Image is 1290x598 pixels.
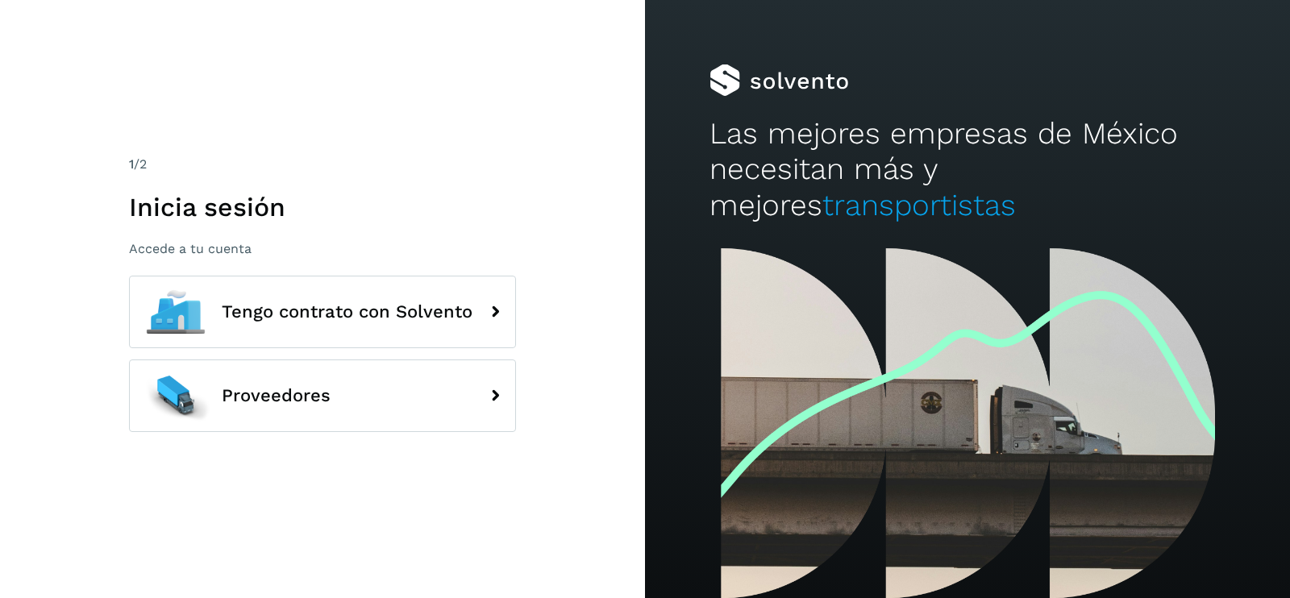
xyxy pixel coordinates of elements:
button: Tengo contrato con Solvento [129,276,516,348]
p: Accede a tu cuenta [129,241,516,256]
span: transportistas [822,188,1016,222]
button: Proveedores [129,359,516,432]
div: /2 [129,155,516,174]
h1: Inicia sesión [129,192,516,222]
span: 1 [129,156,134,172]
span: Proveedores [222,386,331,405]
h2: Las mejores empresas de México necesitan más y mejores [709,116,1225,223]
span: Tengo contrato con Solvento [222,302,472,322]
